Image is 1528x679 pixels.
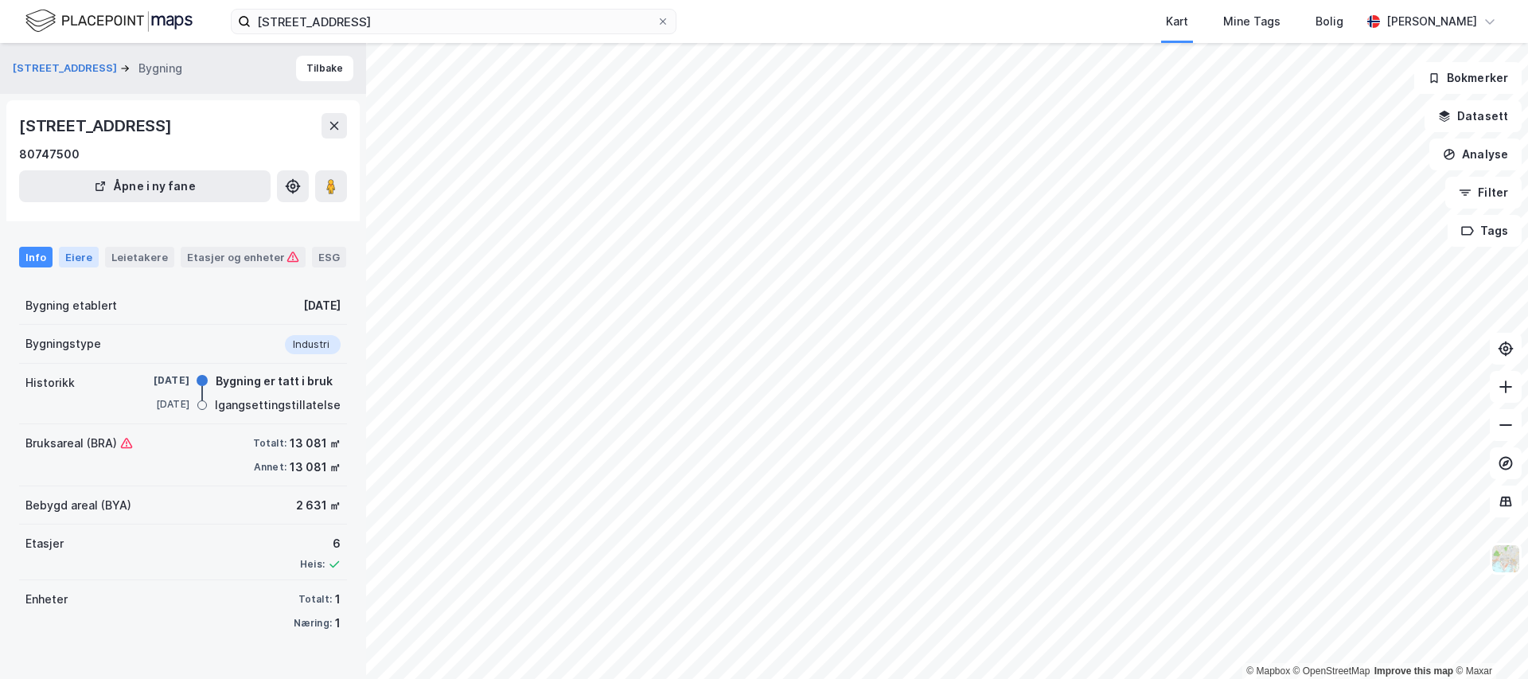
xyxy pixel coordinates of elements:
[25,434,133,453] div: Bruksareal (BRA)
[1448,603,1528,679] div: Kontrollprogram for chat
[290,458,341,477] div: 13 081 ㎡
[25,496,131,515] div: Bebygd areal (BYA)
[25,534,64,553] div: Etasjer
[1425,100,1522,132] button: Datasett
[296,496,341,515] div: 2 631 ㎡
[19,170,271,202] button: Åpne i ny fane
[1448,603,1528,679] iframe: Chat Widget
[1374,665,1453,677] a: Improve this map
[1386,12,1477,31] div: [PERSON_NAME]
[1246,665,1290,677] a: Mapbox
[1445,177,1522,209] button: Filter
[253,437,286,450] div: Totalt:
[126,373,189,388] div: [DATE]
[1316,12,1343,31] div: Bolig
[335,590,341,609] div: 1
[312,247,346,267] div: ESG
[294,617,332,630] div: Næring:
[1166,12,1188,31] div: Kart
[25,373,75,392] div: Historikk
[19,247,53,267] div: Info
[1448,215,1522,247] button: Tags
[290,434,341,453] div: 13 081 ㎡
[19,113,175,139] div: [STREET_ADDRESS]
[1293,665,1370,677] a: OpenStreetMap
[300,558,325,571] div: Heis:
[19,145,80,164] div: 80747500
[105,247,174,267] div: Leietakere
[216,372,333,391] div: Bygning er tatt i bruk
[138,59,182,78] div: Bygning
[13,60,120,76] button: [STREET_ADDRESS]
[254,461,286,474] div: Annet:
[25,296,117,315] div: Bygning etablert
[298,593,332,606] div: Totalt:
[25,334,101,353] div: Bygningstype
[1223,12,1280,31] div: Mine Tags
[1414,62,1522,94] button: Bokmerker
[1491,544,1521,574] img: Z
[126,397,189,412] div: [DATE]
[187,250,299,264] div: Etasjer og enheter
[215,396,341,415] div: Igangsettingstillatelse
[1429,139,1522,170] button: Analyse
[300,534,341,553] div: 6
[59,247,99,267] div: Eiere
[303,296,341,315] div: [DATE]
[335,614,341,633] div: 1
[25,7,193,35] img: logo.f888ab2527a4732fd821a326f86c7f29.svg
[296,56,353,81] button: Tilbake
[25,590,68,609] div: Enheter
[251,10,657,33] input: Søk på adresse, matrikkel, gårdeiere, leietakere eller personer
